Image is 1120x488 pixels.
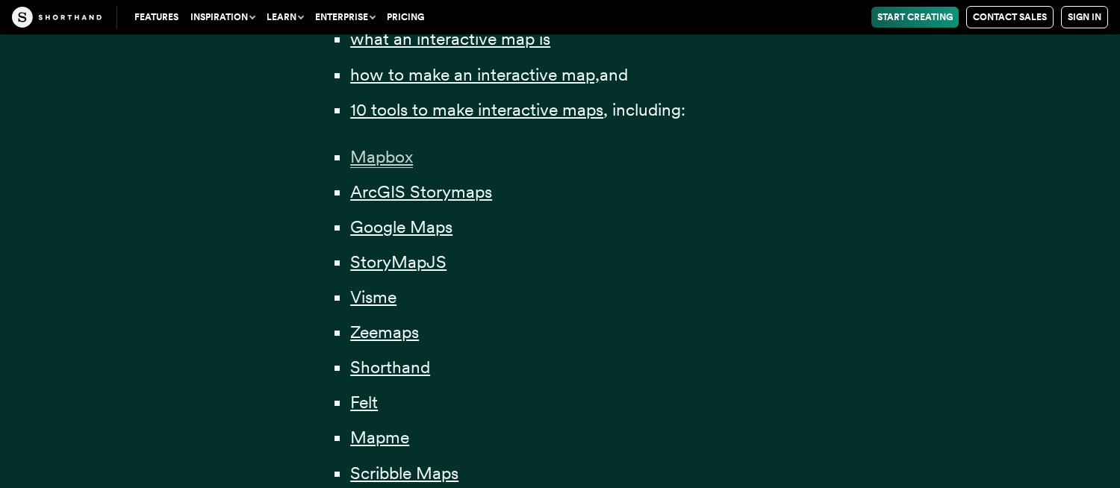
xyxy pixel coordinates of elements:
span: Mapbox [350,146,413,168]
a: Features [128,7,184,28]
a: Felt [350,392,378,413]
a: how to make an interactive map, [350,64,600,85]
a: Pricing [381,7,430,28]
a: Mapme [350,427,409,448]
span: and [600,64,628,85]
a: Start Creating [871,7,959,28]
button: Learn [261,7,309,28]
button: Enterprise [309,7,381,28]
a: Mapbox [350,146,413,167]
a: Contact Sales [966,6,1054,28]
a: ArcGIS Storymaps [350,181,492,202]
span: , including: [603,99,685,120]
a: Shorthand [350,357,430,378]
img: The Craft [12,7,102,28]
a: Visme [350,287,396,307]
a: StoryMapJS [350,251,447,272]
a: Sign in [1061,6,1108,28]
a: what an interactive map is [350,28,550,49]
a: Google Maps [350,216,452,237]
a: 10 tools to make interactive maps [350,99,603,120]
a: Scribble Maps [350,463,458,484]
button: Inspiration [184,7,261,28]
a: Zeemaps [350,322,419,342]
